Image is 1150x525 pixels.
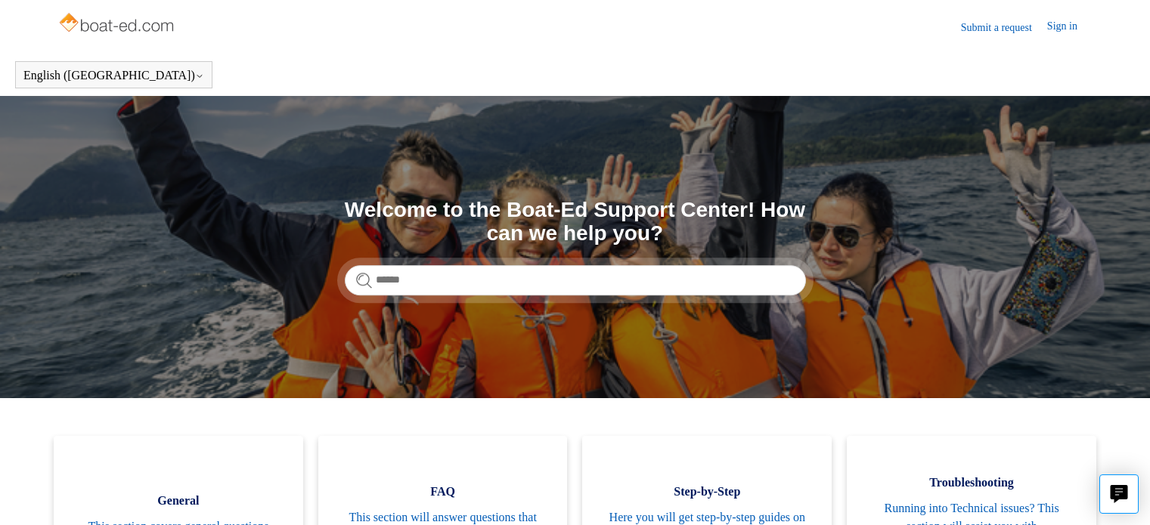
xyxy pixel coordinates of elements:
button: Live chat [1099,474,1139,514]
a: Submit a request [961,20,1047,36]
h1: Welcome to the Boat-Ed Support Center! How can we help you? [345,199,806,246]
span: Troubleshooting [869,474,1074,492]
img: Boat-Ed Help Center home page [57,9,178,39]
span: General [76,492,281,510]
a: Sign in [1047,18,1093,36]
input: Search [345,265,806,295]
span: FAQ [341,483,545,501]
button: English ([GEOGRAPHIC_DATA]) [23,69,204,82]
span: Step-by-Step [605,483,809,501]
